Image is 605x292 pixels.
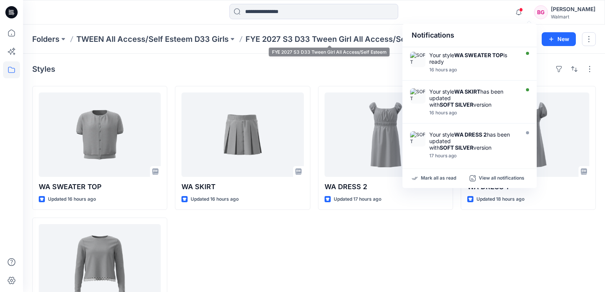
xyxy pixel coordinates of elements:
p: WA DRESS 2 [325,181,447,192]
div: Your style is ready [429,52,518,65]
img: SOFT SILVER [410,52,425,67]
strong: WA DRESS 2 [454,131,487,138]
strong: WA SKIRT [454,88,480,95]
a: WA SKIRT [181,92,303,177]
a: WA DRESS 2 [325,92,447,177]
div: Notifications [402,24,537,47]
div: Wednesday, October 01, 2025 00:39 [429,67,518,73]
p: WA SWEATER TOP [39,181,161,192]
strong: SOFT SILVER [440,144,473,151]
a: WA SWEATER TOP [39,92,161,177]
p: Updated 17 hours ago [334,195,381,203]
a: Folders [32,34,59,45]
p: WA SKIRT [181,181,303,192]
p: Mark all as read [421,175,456,182]
div: Walmart [551,14,595,20]
p: Updated 18 hours ago [476,195,524,203]
strong: WA SWEATER TOP [454,52,503,58]
p: Updated 16 hours ago [191,195,239,203]
div: [PERSON_NAME] [551,5,595,14]
h4: Styles [32,64,55,74]
div: BG [534,5,548,19]
div: Your style has been updated with version [429,88,518,108]
img: SOFT SILVER [410,131,425,147]
img: SOFT SILVER [410,88,425,104]
div: Your style has been updated with version [429,131,518,151]
p: Updated 16 hours ago [48,195,96,203]
div: Wednesday, October 01, 2025 00:20 [429,110,518,115]
p: View all notifications [479,175,524,182]
a: TWEEN All Access/Self Esteem D33 Girls [76,34,229,45]
button: New [542,32,576,46]
strong: SOFT SILVER [440,101,473,108]
div: Tuesday, September 30, 2025 23:09 [429,153,518,158]
p: FYE 2027 S3 D33 Tween Girl All Access/Self Esteem [246,34,414,45]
